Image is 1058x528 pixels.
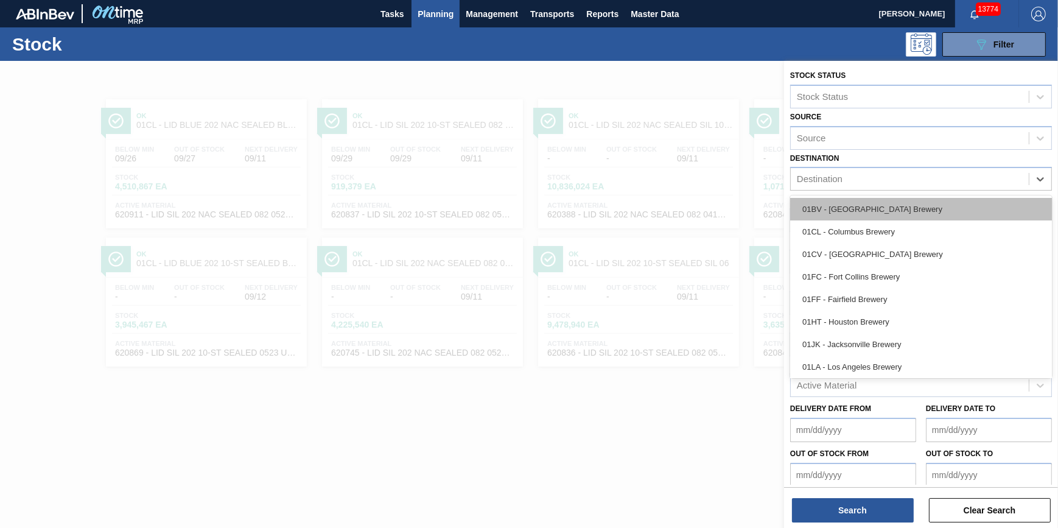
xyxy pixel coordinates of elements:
[790,404,871,413] label: Delivery Date from
[12,37,191,51] h1: Stock
[379,7,405,21] span: Tasks
[1031,7,1046,21] img: Logout
[797,174,843,185] div: Destination
[797,133,826,143] div: Source
[797,381,857,391] div: Active Material
[790,243,1052,266] div: 01CV - [GEOGRAPHIC_DATA] Brewery
[790,220,1052,243] div: 01CL - Columbus Brewery
[976,2,1001,16] span: 13774
[955,5,994,23] button: Notifications
[586,7,618,21] span: Reports
[790,333,1052,356] div: 01JK - Jacksonville Brewery
[466,7,518,21] span: Management
[790,311,1052,333] div: 01HT - Houston Brewery
[790,288,1052,311] div: 01FF - Fairfield Brewery
[790,195,847,203] label: Coordination
[906,32,936,57] div: Programming: no user selected
[530,7,574,21] span: Transports
[926,404,995,413] label: Delivery Date to
[797,91,848,102] div: Stock Status
[16,9,74,19] img: TNhmsLtSVTkK8tSr43FrP2fwEKptu5GPRR3wAAAABJRU5ErkJggg==
[790,266,1052,288] div: 01FC - Fort Collins Brewery
[790,154,839,163] label: Destination
[790,356,1052,378] div: 01LA - Los Angeles Brewery
[993,40,1014,49] span: Filter
[790,198,1052,220] div: 01BV - [GEOGRAPHIC_DATA] Brewery
[418,7,454,21] span: Planning
[631,7,679,21] span: Master Data
[926,463,1052,487] input: mm/dd/yyyy
[790,463,916,487] input: mm/dd/yyyy
[790,113,821,121] label: Source
[926,449,993,458] label: Out of Stock to
[926,418,1052,442] input: mm/dd/yyyy
[790,418,916,442] input: mm/dd/yyyy
[942,32,1046,57] button: Filter
[790,449,869,458] label: Out of Stock from
[790,71,846,80] label: Stock Status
